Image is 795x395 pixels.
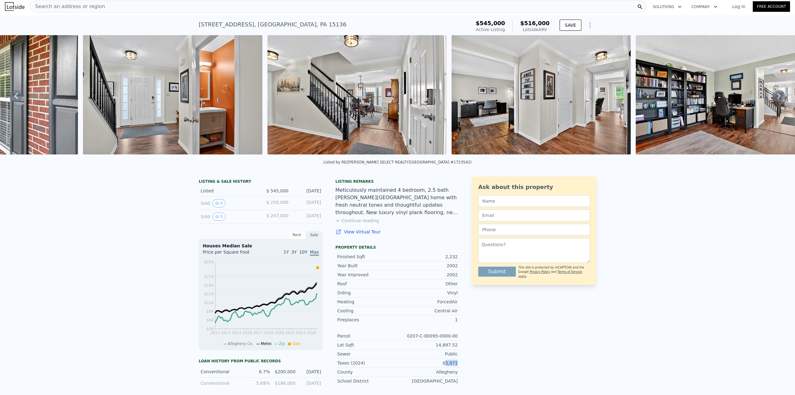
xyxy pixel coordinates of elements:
[267,35,447,154] img: Sale: 169830496 Parcel: 92637767
[520,20,550,26] span: $516,000
[337,290,397,296] div: Siding
[753,1,790,12] a: Free Account
[337,254,397,260] div: Finished Sqft
[397,308,458,314] div: Central Air
[204,283,214,287] tspan: $184
[478,195,590,207] input: Name
[232,331,242,335] tspan: 2014
[397,378,458,384] div: [GEOGRAPHIC_DATA]
[478,183,590,191] div: Ask about this property
[397,272,458,278] div: 2002
[207,318,214,322] tspan: $64
[323,160,471,164] div: Listed by RE/[PERSON_NAME] SELECT REALTY ([GEOGRAPHIC_DATA] #1723542)
[293,213,321,221] div: [DATE]
[476,27,505,32] span: Active Listing
[266,213,288,218] span: $ 247,000
[648,1,687,12] button: Solutions
[207,327,214,331] tspan: $34
[201,369,244,375] div: Conventional
[284,250,289,255] span: 1Y
[397,299,458,305] div: ForcedAir
[243,331,252,335] tspan: 2016
[261,342,271,346] span: Metro
[337,369,397,375] div: County
[266,188,288,193] span: $ 545,000
[253,331,263,335] tspan: 2017
[306,231,323,239] div: Sale
[337,308,397,314] div: Cooling
[30,3,105,10] span: Search an address or region
[337,351,397,357] div: Sewer
[293,199,321,207] div: [DATE]
[307,331,316,335] tspan: 2024
[221,331,231,335] tspan: 2013
[397,360,458,366] div: $5,971
[478,224,590,236] input: Phone
[518,265,590,279] div: This site is protected by reCAPTCHA and the Google and apply.
[296,331,306,335] tspan: 2023
[397,263,458,269] div: 2002
[337,378,397,384] div: School District
[212,199,225,207] button: View historical data
[397,333,458,339] div: 0207-C-00095-0000-00
[199,359,323,364] div: Loan history from public records
[476,20,505,26] span: $545,000
[478,209,590,221] input: Email
[299,380,321,386] div: [DATE]
[560,20,581,31] button: SAVE
[203,249,261,259] div: Price per Square Foot
[204,292,214,296] tspan: $154
[204,260,214,264] tspan: $264
[248,380,270,386] div: 5.69%
[203,243,319,249] div: Houses Median Sale
[228,342,253,346] span: Allegheny Co.
[557,270,582,273] a: Terms of Service
[337,272,397,278] div: Year Improved
[337,299,397,305] div: Heating
[299,250,307,255] span: 10Y
[293,188,321,194] div: [DATE]
[520,26,550,33] div: Lotside ARV
[337,333,397,339] div: Parcel
[397,290,458,296] div: Vinyl
[201,199,256,207] div: Sold
[5,2,25,11] img: Lotside
[201,188,256,194] div: Listed
[266,200,288,205] span: $ 250,000
[397,254,458,260] div: 2,232
[530,270,550,273] a: Privacy Policy
[335,229,460,235] a: View Virtual Tour
[337,263,397,269] div: Year Built
[204,274,214,279] tspan: $214
[337,317,397,323] div: Fireplaces
[212,213,225,221] button: View historical data
[264,331,274,335] tspan: 2019
[337,360,397,366] div: Taxes (2024)
[292,342,300,346] span: Sale
[83,35,262,154] img: Sale: 169830496 Parcel: 92637767
[337,342,397,348] div: Lot Sqft
[199,20,347,29] div: [STREET_ADDRESS] , [GEOGRAPHIC_DATA] , PA 15136
[397,281,458,287] div: Other
[285,331,295,335] tspan: 2022
[335,218,379,224] button: Continue reading
[310,250,319,256] span: Max
[248,369,270,375] div: 6.7%
[211,331,220,335] tspan: 2012
[397,317,458,323] div: 1
[335,186,460,216] div: Meticulously maintained 4 bedroom, 2.5 bath [PERSON_NAME][GEOGRAPHIC_DATA] home with fresh neutra...
[204,301,214,305] tspan: $124
[335,179,460,184] div: Listing remarks
[452,35,631,154] img: Sale: 169830496 Parcel: 92637767
[274,369,295,375] div: $200,000
[275,331,284,335] tspan: 2020
[291,250,297,255] span: 3Y
[337,281,397,287] div: Roof
[397,351,458,357] div: Public
[288,231,306,239] div: Rent
[397,369,458,375] div: Allegheny
[584,19,596,31] button: Show Options
[687,1,722,12] button: Company
[201,380,244,386] div: Conventional
[299,369,321,375] div: [DATE]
